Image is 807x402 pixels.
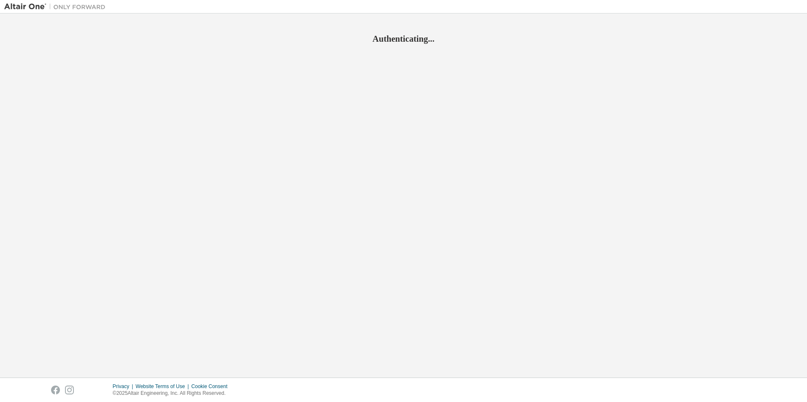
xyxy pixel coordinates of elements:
img: facebook.svg [51,386,60,394]
h2: Authenticating... [4,33,803,44]
img: Altair One [4,3,110,11]
img: instagram.svg [65,386,74,394]
div: Privacy [113,383,135,390]
div: Website Terms of Use [135,383,191,390]
p: © 2025 Altair Engineering, Inc. All Rights Reserved. [113,390,233,397]
div: Cookie Consent [191,383,232,390]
